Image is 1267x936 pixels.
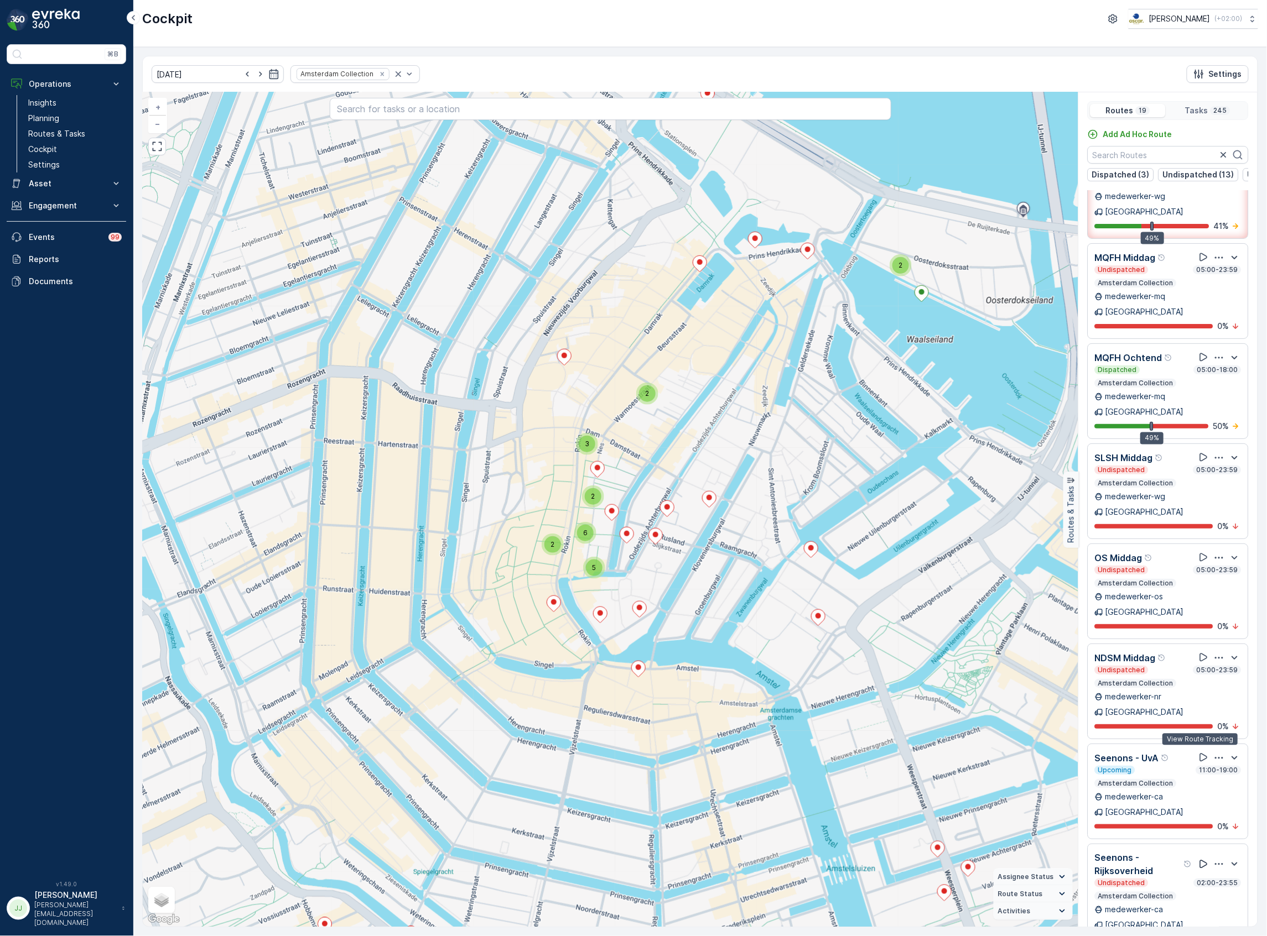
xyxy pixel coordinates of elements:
[146,912,182,927] a: Open this area in Google Maps (opens a new window)
[1214,221,1229,232] p: 41 %
[34,901,116,927] p: [PERSON_NAME][EMAIL_ADDRESS][DOMAIN_NAME]
[1162,733,1238,745] div: View Route Tracking
[24,111,126,126] a: Planning
[1196,879,1239,887] p: 02:00-23:55
[1138,106,1148,115] p: 19
[1097,579,1175,588] p: Amsterdam Collection
[551,540,555,548] span: 2
[593,563,596,572] span: 5
[1088,146,1249,164] input: Search Routes
[7,881,126,887] span: v 1.49.0
[1158,253,1167,262] div: Help Tooltip Icon
[1105,406,1184,417] p: [GEOGRAPHIC_DATA]
[1106,105,1134,116] p: Routes
[1218,721,1229,732] p: 0 %
[1097,879,1146,887] p: Undispatched
[1158,653,1167,662] div: Help Tooltip Icon
[1196,365,1239,374] p: 05:00-18:00
[155,119,161,128] span: −
[994,903,1073,920] summary: Activities
[1218,621,1229,632] p: 0 %
[149,888,174,912] a: Layers
[899,261,903,269] span: 2
[998,872,1054,881] span: Assignee Status
[998,890,1043,898] span: Route Status
[1105,606,1184,618] p: [GEOGRAPHIC_DATA]
[994,886,1073,903] summary: Route Status
[1097,766,1133,775] p: Upcoming
[152,65,284,83] input: dd/mm/yyyy
[24,157,126,172] a: Settings
[583,557,605,579] div: 5
[1097,279,1175,287] p: Amsterdam Collection
[1129,13,1145,25] img: basis-logo_rgb2x.png
[111,233,120,242] p: 99
[890,254,912,276] div: 2
[1097,666,1146,674] p: Undispatched
[24,95,126,111] a: Insights
[1218,321,1229,332] p: 0 %
[1213,106,1228,115] p: 245
[7,226,126,248] a: Events99
[542,534,564,556] div: 2
[1185,105,1208,116] p: Tasks
[7,73,126,95] button: Operations
[24,142,126,157] a: Cockpit
[1097,265,1146,274] p: Undispatched
[29,254,122,265] p: Reports
[155,102,160,112] span: +
[1215,14,1243,23] p: ( +02:00 )
[1095,851,1182,877] p: Seenons - Rijksoverheid
[330,98,891,120] input: Search for tasks or a location
[149,116,166,132] a: Zoom Out
[9,900,27,917] div: JJ
[1105,506,1184,517] p: [GEOGRAPHIC_DATA]
[1097,679,1175,688] p: Amsterdam Collection
[1196,466,1239,474] p: 05:00-23:59
[29,178,104,189] p: Asset
[7,195,126,217] button: Engagement
[1141,232,1164,244] div: 49%
[29,200,104,211] p: Engagement
[107,50,118,59] p: ⌘B
[1097,479,1175,488] p: Amsterdam Collection
[29,79,104,90] p: Operations
[1097,379,1175,388] p: Amsterdam Collection
[636,383,658,405] div: 2
[1141,432,1164,445] div: 49%
[1097,892,1175,901] p: Amsterdam Collection
[1105,306,1184,317] p: [GEOGRAPHIC_DATA]
[1105,191,1166,202] p: medewerker-wg
[1088,168,1154,181] button: Dispatched (3)
[146,912,182,927] img: Google
[32,9,80,31] img: logo_dark-DEwI_e13.png
[376,70,388,79] div: Remove Amsterdam Collection
[24,126,126,142] a: Routes & Tasks
[7,172,126,195] button: Asset
[1095,551,1143,564] p: OS Middag
[297,69,375,79] div: Amsterdam Collection
[1103,129,1172,140] p: Add Ad Hoc Route
[34,890,116,901] p: [PERSON_NAME]
[1097,566,1146,574] p: Undispatched
[1129,9,1258,29] button: [PERSON_NAME](+02:00)
[1165,353,1173,362] div: Help Tooltip Icon
[574,522,596,544] div: 6
[1105,591,1164,602] p: medewerker-os
[1105,691,1162,702] p: medewerker-nr
[1198,766,1239,775] p: 11:00-19:00
[1105,707,1184,718] p: [GEOGRAPHIC_DATA]
[1196,666,1239,674] p: 05:00-23:59
[1097,365,1138,374] p: Dispatched
[29,232,102,243] p: Events
[1105,206,1184,217] p: [GEOGRAPHIC_DATA]
[582,485,604,508] div: 2
[7,9,29,31] img: logo
[1196,265,1239,274] p: 05:00-23:59
[1187,65,1249,83] button: Settings
[29,276,122,287] p: Documents
[1105,791,1164,802] p: medewerker-ca
[1218,821,1229,832] p: 0 %
[1184,860,1193,869] div: Help Tooltip Icon
[1097,779,1175,788] p: Amsterdam Collection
